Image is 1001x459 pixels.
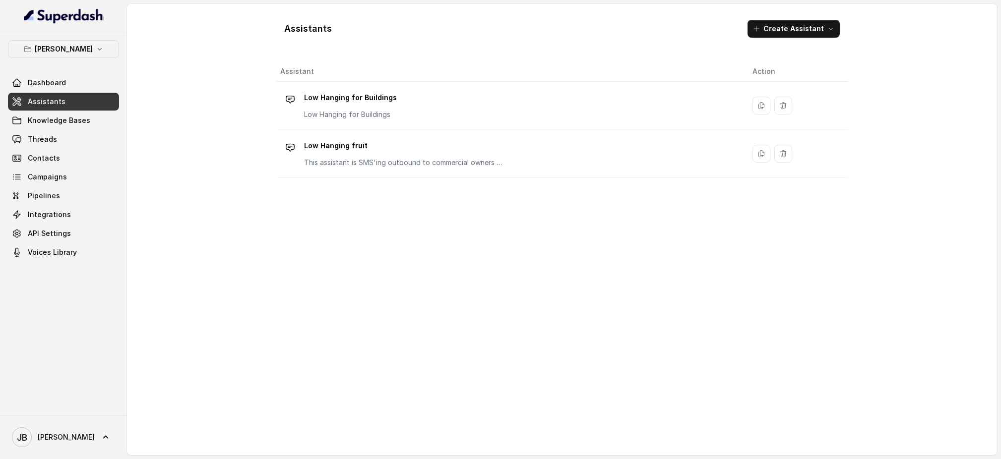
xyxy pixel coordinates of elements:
[8,243,119,261] a: Voices Library
[304,110,397,119] p: Low Hanging for Buildings
[28,153,60,163] span: Contacts
[304,158,502,168] p: This assistant is SMS'ing outbound to commercial owners who were looking to lease their propertie...
[8,93,119,111] a: Assistants
[28,78,66,88] span: Dashboard
[304,138,502,154] p: Low Hanging fruit
[745,61,848,82] th: Action
[28,191,60,201] span: Pipelines
[28,247,77,257] span: Voices Library
[28,97,65,107] span: Assistants
[8,225,119,242] a: API Settings
[284,21,332,37] h1: Assistants
[748,20,840,38] button: Create Assistant
[28,115,90,125] span: Knowledge Bases
[8,423,119,451] a: [PERSON_NAME]
[28,172,67,182] span: Campaigns
[28,229,71,238] span: API Settings
[8,149,119,167] a: Contacts
[8,74,119,92] a: Dashboard
[35,43,93,55] p: [PERSON_NAME]
[24,8,104,24] img: light.svg
[8,206,119,224] a: Integrations
[8,168,119,186] a: Campaigns
[28,134,57,144] span: Threads
[17,432,27,443] text: JB
[276,61,745,82] th: Assistant
[38,432,95,442] span: [PERSON_NAME]
[304,90,397,106] p: Low Hanging for Buildings
[8,112,119,129] a: Knowledge Bases
[28,210,71,220] span: Integrations
[8,130,119,148] a: Threads
[8,187,119,205] a: Pipelines
[8,40,119,58] button: [PERSON_NAME]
